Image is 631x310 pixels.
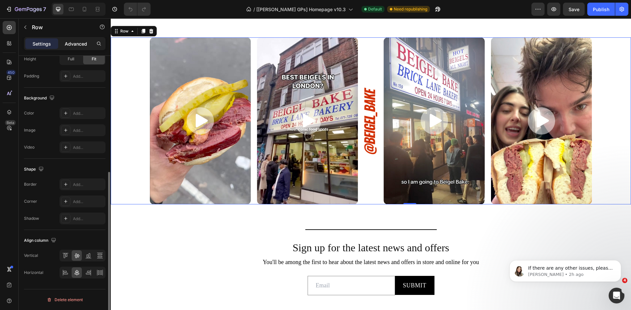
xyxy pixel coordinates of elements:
[73,216,104,222] div: Add...
[24,216,39,221] div: Shadow
[310,89,337,116] img: gempages_491608100986422394-9834a3f3-9b00-4f10-abcf-65cf0527a145.png
[33,40,51,47] p: Settings
[500,246,631,292] iframe: Intercom notifications message
[92,56,96,62] span: Fit
[5,120,16,125] div: Beta
[32,23,88,31] p: Row
[152,240,368,247] span: You'll be among the first to hear about the latest news and offers in store and online for you
[24,127,35,133] div: Image
[563,3,585,16] button: Save
[24,270,43,276] div: Horizontal
[73,73,104,79] div: Add...
[24,295,105,305] button: Delete element
[73,111,104,116] div: Add...
[253,69,267,136] img: gempages_491608100986422394-003dcf98-beb8-47e3-b024-6449a784fd97.png
[24,56,36,62] div: Height
[111,18,631,310] iframe: To enrich screen reader interactions, please activate Accessibility in Grammarly extension settings
[8,10,19,16] div: Row
[394,6,427,12] span: Need republishing
[124,3,151,16] div: Undo/Redo
[273,19,374,186] div: Overlay
[368,6,382,12] span: Default
[24,253,38,258] div: Vertical
[24,73,39,79] div: Padding
[3,3,49,16] button: 7
[292,262,316,272] div: SUBMIT
[73,128,104,134] div: Add...
[47,296,83,304] div: Delete element
[146,19,247,186] div: Background Image
[569,7,579,12] span: Save
[24,144,35,150] div: Video
[6,70,16,75] div: 450
[593,6,609,13] div: Publish
[43,5,46,13] p: 7
[24,110,34,116] div: Color
[146,19,247,186] div: Overlay
[65,40,87,47] p: Advanced
[68,56,74,62] span: Full
[609,288,624,303] iframe: Intercom live chat
[417,89,444,116] img: gempages_491608100986422394-9834a3f3-9b00-4f10-abcf-65cf0527a145.png
[73,199,104,205] div: Add...
[273,19,374,186] div: Background Image
[622,278,627,283] span: 4
[24,181,37,187] div: Border
[24,236,58,245] div: Align column
[73,182,104,188] div: Add...
[197,258,284,277] input: Email
[253,6,255,13] span: /
[183,89,210,116] img: gempages_491608100986422394-9834a3f3-9b00-4f10-abcf-65cf0527a145.png
[284,258,324,277] button: SUBMIT
[380,19,481,186] div: Overlay
[73,145,104,151] div: Add...
[24,165,45,174] div: Shape
[24,198,37,204] div: Corner
[587,3,615,16] button: Publish
[256,6,346,13] span: [[PERSON_NAME] GPs] Homepage v10.3
[380,19,481,186] div: Background Image
[24,94,56,103] div: Background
